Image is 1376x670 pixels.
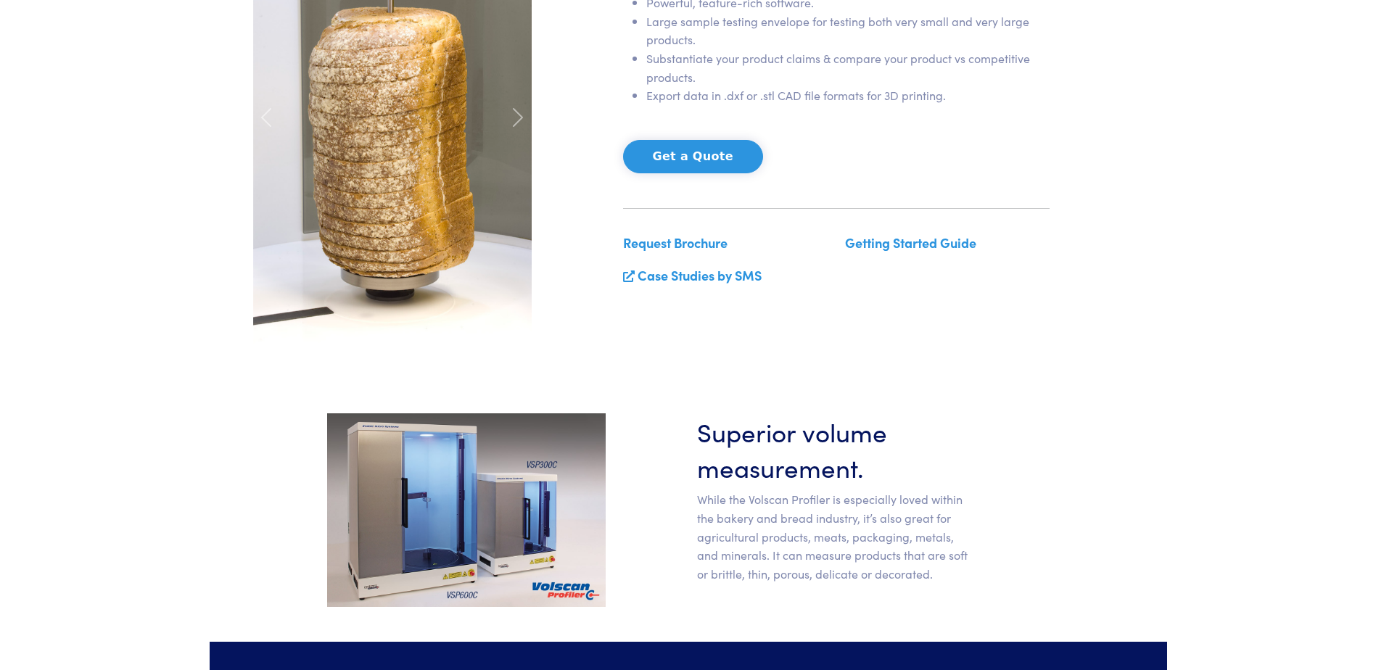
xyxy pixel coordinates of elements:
li: Export data in .dxf or .stl CAD file formats for 3D printing. [646,86,1050,105]
button: Get a Quote [623,140,763,173]
p: While the Volscan Profiler is especially loved within the bakery and bread industry, it’s also gr... [697,490,976,583]
li: Substantiate your product claims & compare your product vs competitive products. [646,49,1050,86]
img: volscan-volume-2.jpg [327,413,606,607]
h3: Superior volume measurement. [697,413,976,484]
a: Case Studies by SMS [638,266,762,284]
a: Request Brochure [623,233,728,252]
li: Large sample testing envelope for testing both very small and very large products. [646,12,1050,49]
a: Getting Started Guide [845,233,976,252]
